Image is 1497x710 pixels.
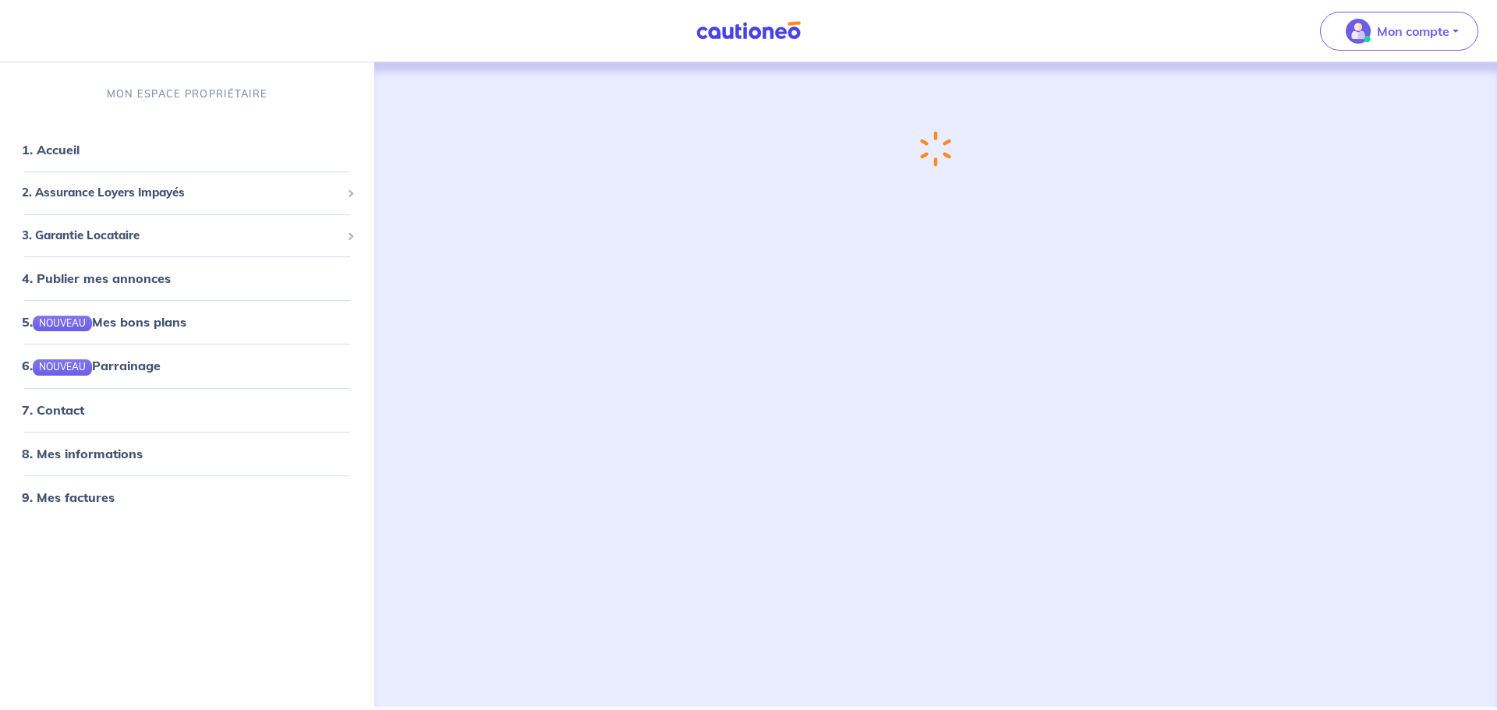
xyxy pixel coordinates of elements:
[1377,22,1449,41] p: Mon compte
[6,263,368,294] div: 4. Publier mes annonces
[690,21,807,41] img: Cautioneo
[6,438,368,469] div: 8. Mes informations
[918,129,953,169] img: loading-spinner
[22,314,186,330] a: 5.NOUVEAUMes bons plans
[6,134,368,165] div: 1. Accueil
[22,446,143,461] a: 8. Mes informations
[6,394,368,426] div: 7. Contact
[6,350,368,381] div: 6.NOUVEAUParrainage
[1320,12,1478,51] button: illu_account_valid_menu.svgMon compte
[6,482,368,513] div: 9. Mes factures
[22,142,80,157] a: 1. Accueil
[22,270,171,286] a: 4. Publier mes annonces
[6,178,368,208] div: 2. Assurance Loyers Impayés
[107,87,267,101] p: MON ESPACE PROPRIÉTAIRE
[6,221,368,251] div: 3. Garantie Locataire
[22,402,84,418] a: 7. Contact
[22,358,161,373] a: 6.NOUVEAUParrainage
[22,184,341,202] span: 2. Assurance Loyers Impayés
[6,306,368,337] div: 5.NOUVEAUMes bons plans
[22,227,341,245] span: 3. Garantie Locataire
[22,489,115,505] a: 9. Mes factures
[1346,19,1371,44] img: illu_account_valid_menu.svg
